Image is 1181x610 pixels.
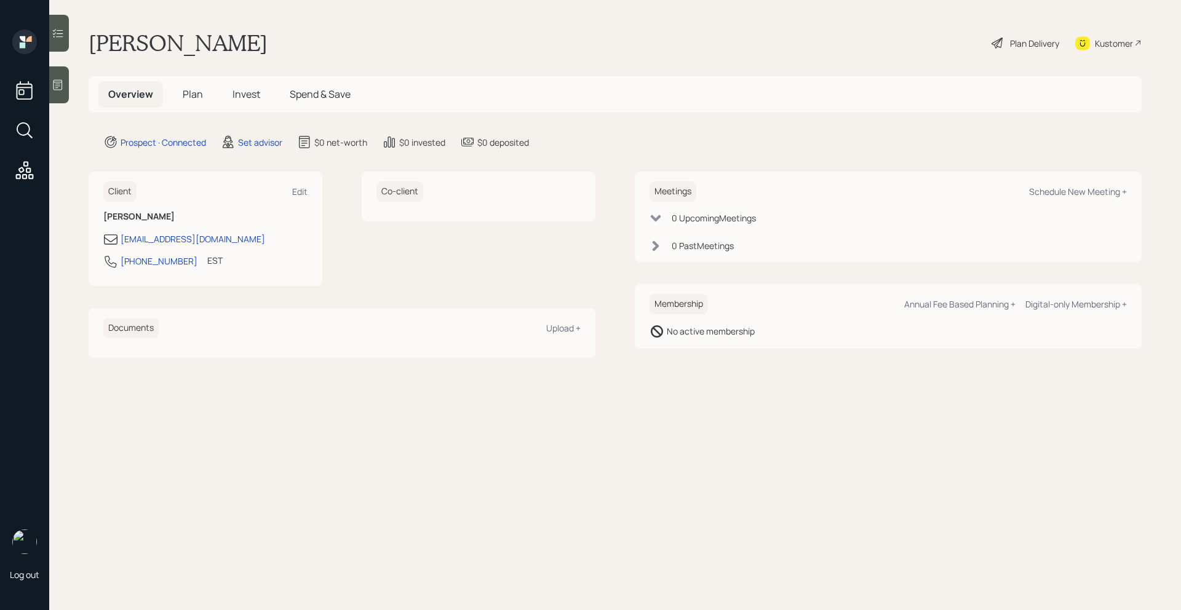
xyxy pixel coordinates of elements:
[10,569,39,580] div: Log out
[650,181,696,202] h6: Meetings
[290,87,351,101] span: Spend & Save
[233,87,260,101] span: Invest
[667,325,755,338] div: No active membership
[1025,298,1127,310] div: Digital-only Membership +
[546,322,581,334] div: Upload +
[103,318,159,338] h6: Documents
[672,239,734,252] div: 0 Past Meeting s
[376,181,423,202] h6: Co-client
[292,186,308,197] div: Edit
[314,136,367,149] div: $0 net-worth
[477,136,529,149] div: $0 deposited
[207,254,223,267] div: EST
[108,87,153,101] span: Overview
[121,136,206,149] div: Prospect · Connected
[121,255,197,267] div: [PHONE_NUMBER]
[12,529,37,554] img: retirable_logo.png
[1029,186,1127,197] div: Schedule New Meeting +
[1010,37,1059,50] div: Plan Delivery
[672,212,756,224] div: 0 Upcoming Meeting s
[103,181,137,202] h6: Client
[399,136,445,149] div: $0 invested
[89,30,268,57] h1: [PERSON_NAME]
[183,87,203,101] span: Plan
[904,298,1016,310] div: Annual Fee Based Planning +
[103,212,308,222] h6: [PERSON_NAME]
[650,294,708,314] h6: Membership
[238,136,282,149] div: Set advisor
[121,232,265,245] div: [EMAIL_ADDRESS][DOMAIN_NAME]
[1095,37,1133,50] div: Kustomer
